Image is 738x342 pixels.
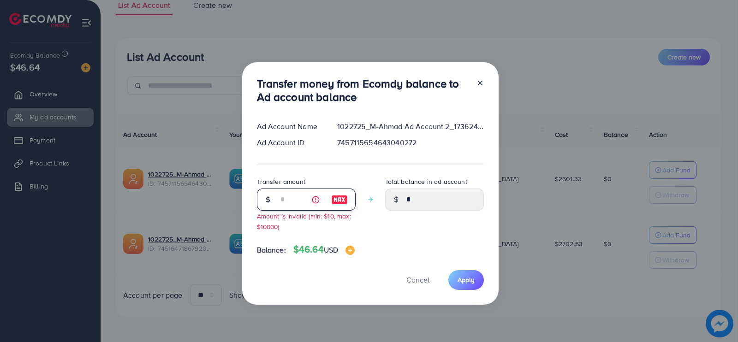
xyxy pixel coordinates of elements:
div: 7457115654643040272 [330,137,491,148]
span: USD [324,245,338,255]
div: Ad Account ID [250,137,330,148]
span: Cancel [406,275,429,285]
button: Cancel [395,270,441,290]
span: Balance: [257,245,286,255]
div: Ad Account Name [250,121,330,132]
label: Transfer amount [257,177,305,186]
div: 1022725_M-Ahmad Ad Account 2_1736245040763 [330,121,491,132]
h3: Transfer money from Ecomdy balance to Ad account balance [257,77,469,104]
button: Apply [448,270,484,290]
label: Total balance in ad account [385,177,467,186]
small: Amount is invalid (min: $10, max: $10000) [257,212,351,231]
h4: $46.64 [293,244,355,255]
span: Apply [458,275,475,284]
img: image [345,246,355,255]
img: image [331,194,348,205]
